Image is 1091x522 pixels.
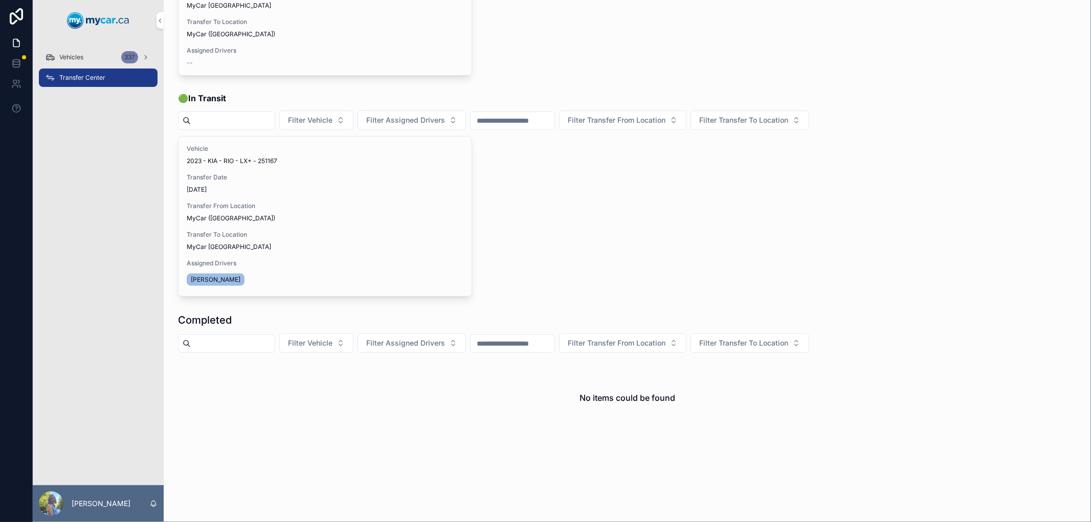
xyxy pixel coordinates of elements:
span: MyCar [GEOGRAPHIC_DATA] [187,243,271,251]
span: Filter Transfer To Location [699,115,788,125]
h1: Completed [178,313,232,327]
span: Filter Transfer From Location [568,115,665,125]
span: 🟢 [178,92,226,104]
img: App logo [67,12,129,29]
span: Vehicles [59,53,83,61]
button: Select Button [691,333,809,353]
h2: No items could be found [580,392,675,404]
span: Filter Transfer To Location [699,338,788,348]
span: Transfer To Location [187,231,463,239]
button: Select Button [691,110,809,130]
button: Select Button [559,110,686,130]
p: [PERSON_NAME] [72,498,130,509]
span: [PERSON_NAME] [191,276,240,284]
a: Vehicles337 [39,48,158,66]
span: Filter Transfer From Location [568,338,665,348]
button: Select Button [279,110,353,130]
span: Filter Vehicle [288,338,332,348]
span: Assigned Drivers [187,47,463,55]
span: Filter Assigned Drivers [366,338,445,348]
div: scrollable content [33,41,164,100]
span: Assigned Drivers [187,259,463,267]
a: Transfer Center [39,69,158,87]
button: Select Button [559,333,686,353]
span: MyCar [GEOGRAPHIC_DATA] [187,2,271,10]
button: Select Button [358,333,466,353]
span: Filter Assigned Drivers [366,115,445,125]
div: 337 [121,51,138,63]
button: Select Button [279,333,353,353]
span: Transfer Center [59,74,105,82]
span: [DATE] [187,186,463,194]
span: 2023 - KIA - RIO - LX+ - 251167 [187,157,277,165]
span: MyCar ([GEOGRAPHIC_DATA]) [187,214,275,222]
strong: In Transit [188,93,226,103]
span: MyCar ([GEOGRAPHIC_DATA]) [187,30,275,38]
span: Transfer To Location [187,18,463,26]
button: Select Button [358,110,466,130]
a: Vehicle2023 - KIA - RIO - LX+ - 251167Transfer Date[DATE]Transfer From LocationMyCar ([GEOGRAPHIC... [178,136,472,297]
span: Transfer From Location [187,202,463,210]
span: -- [187,59,193,67]
span: Transfer Date [187,173,463,181]
span: Vehicle [187,145,463,153]
span: Filter Vehicle [288,115,332,125]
